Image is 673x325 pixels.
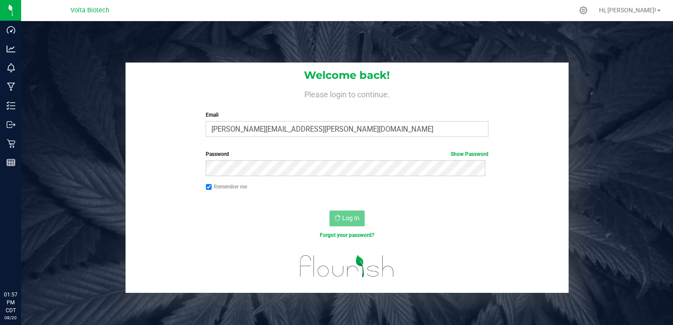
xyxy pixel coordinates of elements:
[4,291,17,314] p: 01:57 PM CDT
[451,151,488,157] a: Show Password
[578,6,589,15] div: Manage settings
[126,70,569,81] h1: Welcome back!
[7,26,15,34] inline-svg: Dashboard
[7,139,15,148] inline-svg: Retail
[206,111,488,119] label: Email
[126,88,569,99] h4: Please login to continue.
[342,214,359,222] span: Log In
[7,101,15,110] inline-svg: Inventory
[7,44,15,53] inline-svg: Analytics
[70,7,109,14] span: Volta Biotech
[206,151,229,157] span: Password
[7,82,15,91] inline-svg: Manufacturing
[4,314,17,321] p: 08/20
[206,183,247,191] label: Remember me
[599,7,656,14] span: Hi, [PERSON_NAME]!
[320,232,374,238] a: Forgot your password?
[7,63,15,72] inline-svg: Monitoring
[7,120,15,129] inline-svg: Outbound
[7,158,15,167] inline-svg: Reports
[292,248,403,284] img: flourish_logo.svg
[206,184,212,190] input: Remember me
[329,211,365,226] button: Log In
